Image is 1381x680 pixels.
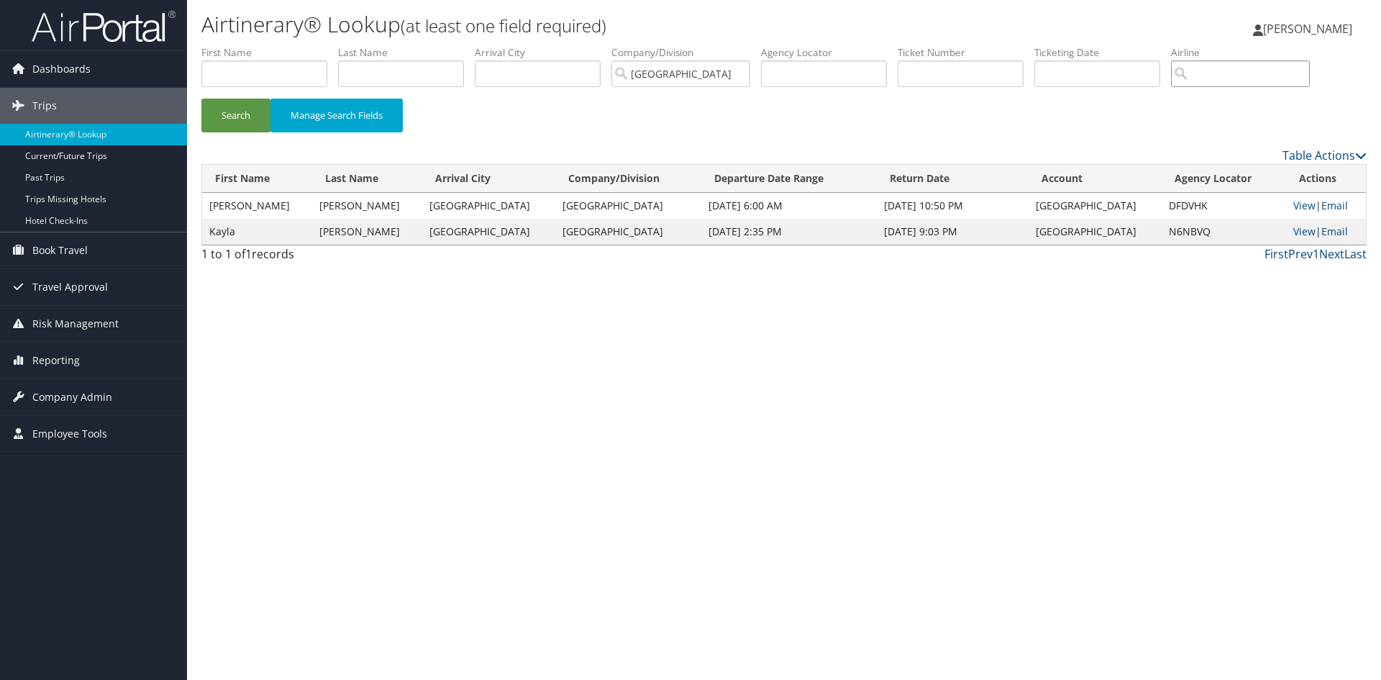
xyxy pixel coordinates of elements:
th: Last Name: activate to sort column ascending [312,165,422,193]
a: Email [1321,225,1348,238]
a: First [1264,246,1288,262]
label: Airline [1171,45,1321,60]
button: Search [201,99,270,132]
td: [DATE] 2:35 PM [701,219,877,245]
span: Employee Tools [32,416,107,452]
label: Last Name [338,45,475,60]
th: Departure Date Range: activate to sort column ascending [701,165,877,193]
img: airportal-logo.png [32,9,176,43]
td: [PERSON_NAME] [312,219,422,245]
th: Arrival City: activate to sort column ascending [422,165,555,193]
h1: Airtinerary® Lookup [201,9,978,40]
button: Manage Search Fields [270,99,403,132]
span: Book Travel [32,232,88,268]
label: Ticket Number [898,45,1034,60]
td: [PERSON_NAME] [312,193,422,219]
label: Arrival City [475,45,611,60]
td: | [1286,219,1366,245]
td: [DATE] 10:50 PM [877,193,1029,219]
th: Return Date: activate to sort column ascending [877,165,1029,193]
td: [PERSON_NAME] [202,193,312,219]
a: Email [1321,199,1348,212]
div: 1 to 1 of records [201,245,477,270]
th: Actions [1286,165,1366,193]
label: Ticketing Date [1034,45,1171,60]
td: [GEOGRAPHIC_DATA] [422,193,555,219]
label: Company/Division [611,45,761,60]
th: Company/Division [555,165,701,193]
a: [PERSON_NAME] [1253,7,1367,50]
span: Travel Approval [32,269,108,305]
small: (at least one field required) [401,14,606,37]
a: 1 [1313,246,1319,262]
span: Reporting [32,343,80,378]
td: | [1286,193,1366,219]
td: [GEOGRAPHIC_DATA] [555,193,701,219]
a: View [1293,199,1316,212]
td: N6NBVQ [1162,219,1286,245]
span: Company Admin [32,379,112,415]
th: Agency Locator: activate to sort column ascending [1162,165,1286,193]
span: [PERSON_NAME] [1263,21,1352,37]
a: Last [1344,246,1367,262]
a: Prev [1288,246,1313,262]
th: First Name: activate to sort column ascending [202,165,312,193]
label: Agency Locator [761,45,898,60]
td: [GEOGRAPHIC_DATA] [555,219,701,245]
td: DFDVHK [1162,193,1286,219]
th: Account: activate to sort column ascending [1029,165,1162,193]
span: Dashboards [32,51,91,87]
span: Risk Management [32,306,119,342]
span: Trips [32,88,57,124]
td: [DATE] 9:03 PM [877,219,1029,245]
td: Kayla [202,219,312,245]
a: Table Actions [1282,148,1367,163]
td: [GEOGRAPHIC_DATA] [422,219,555,245]
td: [DATE] 6:00 AM [701,193,877,219]
span: 1 [245,246,252,262]
td: [GEOGRAPHIC_DATA] [1029,193,1162,219]
label: First Name [201,45,338,60]
a: View [1293,225,1316,238]
a: Next [1319,246,1344,262]
td: [GEOGRAPHIC_DATA] [1029,219,1162,245]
